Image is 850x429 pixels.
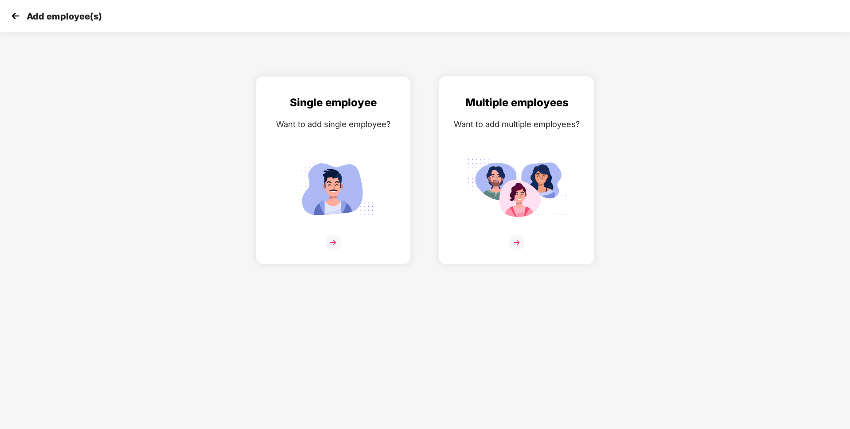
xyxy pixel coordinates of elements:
img: svg+xml;base64,PHN2ZyB4bWxucz0iaHR0cDovL3d3dy53My5vcmcvMjAwMC9zdmciIHdpZHRoPSIzMCIgaGVpZ2h0PSIzMC... [9,9,22,23]
img: svg+xml;base64,PHN2ZyB4bWxucz0iaHR0cDovL3d3dy53My5vcmcvMjAwMC9zdmciIGlkPSJTaW5nbGVfZW1wbG95ZWUiIH... [284,155,383,224]
div: Multiple employees [448,94,585,111]
p: Add employee(s) [27,11,102,22]
img: svg+xml;base64,PHN2ZyB4bWxucz0iaHR0cDovL3d3dy53My5vcmcvMjAwMC9zdmciIGlkPSJNdWx0aXBsZV9lbXBsb3llZS... [467,155,566,224]
div: Want to add single employee? [265,118,402,131]
img: svg+xml;base64,PHN2ZyB4bWxucz0iaHR0cDovL3d3dy53My5vcmcvMjAwMC9zdmciIHdpZHRoPSIzNiIgaGVpZ2h0PSIzNi... [325,235,341,251]
img: svg+xml;base64,PHN2ZyB4bWxucz0iaHR0cDovL3d3dy53My5vcmcvMjAwMC9zdmciIHdpZHRoPSIzNiIgaGVpZ2h0PSIzNi... [509,235,525,251]
div: Single employee [265,94,402,111]
div: Want to add multiple employees? [448,118,585,131]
